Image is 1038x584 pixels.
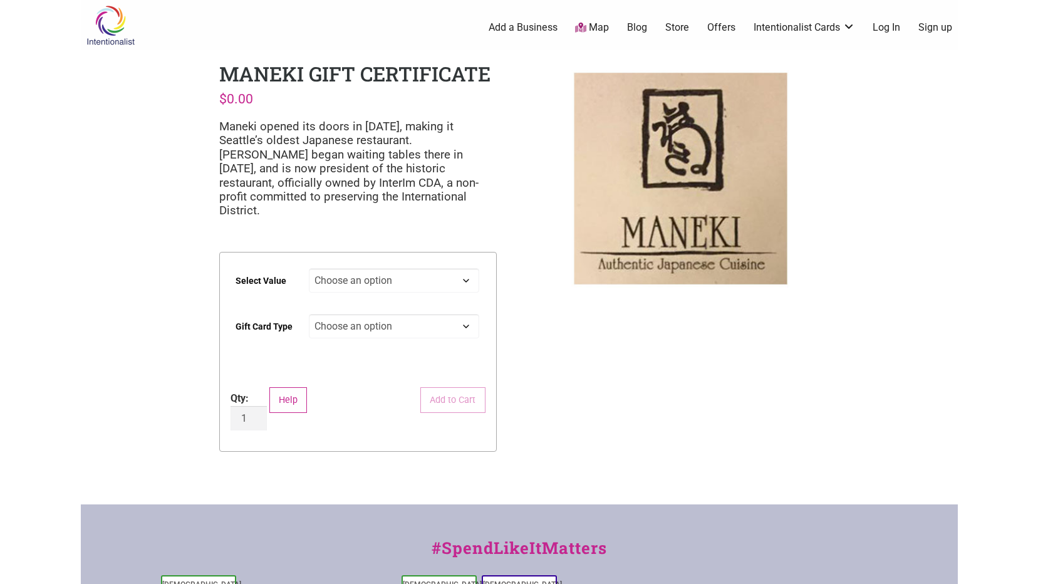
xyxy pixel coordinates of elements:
[231,406,267,430] input: Product quantity
[665,21,689,34] a: Store
[420,387,485,413] button: Add to Cart
[81,5,140,46] img: Intentionalist
[231,391,249,406] div: Qty:
[575,21,609,35] a: Map
[489,21,558,34] a: Add a Business
[918,21,952,34] a: Sign up
[219,91,253,107] bdi: 0.00
[236,313,293,341] label: Gift Card Type
[219,91,227,107] span: $
[236,267,286,295] label: Select Value
[873,21,900,34] a: Log In
[81,536,958,573] div: #SpendLikeItMatters
[219,120,497,218] p: Maneki opened its doors in [DATE], making it Seattle’s oldest Japanese restaurant. [PERSON_NAME] ...
[541,60,819,297] img: Maneki Gift Certificate
[754,21,855,34] a: Intentionalist Cards
[219,60,490,87] h1: Maneki Gift Certificate
[707,21,735,34] a: Offers
[627,21,647,34] a: Blog
[269,387,308,413] button: Help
